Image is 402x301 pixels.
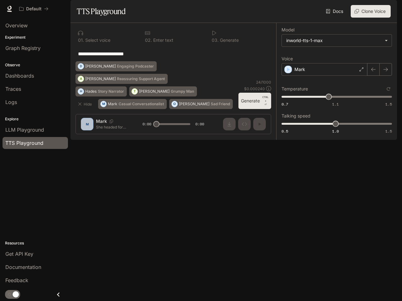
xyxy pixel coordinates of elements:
p: Grumpy Man [171,90,194,93]
button: Clone Voice [351,5,391,18]
button: Hide [75,99,96,109]
span: 1.0 [332,129,339,134]
p: Model [282,28,294,32]
div: H [78,86,84,96]
p: Engaging Podcaster [117,64,154,68]
p: 24 / 1000 [256,79,271,85]
button: MMarkCasual Conversationalist [98,99,167,109]
p: [PERSON_NAME] [179,102,209,106]
button: All workspaces [16,3,51,15]
button: O[PERSON_NAME]Sad Friend [169,99,233,109]
button: D[PERSON_NAME]Engaging Podcaster [75,61,157,71]
h1: TTS Playground [77,5,126,18]
p: Mark [294,66,305,73]
p: Generate [219,38,239,42]
p: 0 1 . [78,38,84,42]
div: O [172,99,177,109]
button: T[PERSON_NAME]Grumpy Man [129,86,197,96]
p: Enter text [152,38,173,42]
a: Docs [325,5,346,18]
p: Casual Conversationalist [119,102,164,106]
div: inworld-tts-1-max [282,35,392,47]
button: A[PERSON_NAME]Reassuring Support Agent [75,74,168,84]
p: Temperature [282,87,308,91]
p: Voice [282,57,293,61]
span: 0.7 [282,101,288,107]
p: [PERSON_NAME] [85,64,116,68]
p: 0 3 . [212,38,219,42]
p: ⏎ [262,95,269,107]
span: 1.5 [385,101,392,107]
button: Reset to default [385,85,392,92]
span: 1.5 [385,129,392,134]
span: 0.5 [282,129,288,134]
p: Talking speed [282,114,310,118]
div: D [78,61,84,71]
p: [PERSON_NAME] [85,77,116,81]
p: Story Narrator [98,90,124,93]
p: Mark [108,102,117,106]
p: Default [26,6,42,12]
div: A [78,74,84,84]
p: Sad Friend [211,102,230,106]
button: GenerateCTRL +⏎ [238,93,271,109]
div: T [132,86,137,96]
p: [PERSON_NAME] [139,90,170,93]
p: Reassuring Support Agent [117,77,165,81]
span: 1.1 [332,101,339,107]
div: inworld-tts-1-max [286,37,382,44]
div: M [101,99,106,109]
p: Select voice [84,38,110,42]
p: 0 2 . [145,38,152,42]
button: HHadesStory Narrator [75,86,127,96]
p: CTRL + [262,95,269,103]
p: Hades [85,90,97,93]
